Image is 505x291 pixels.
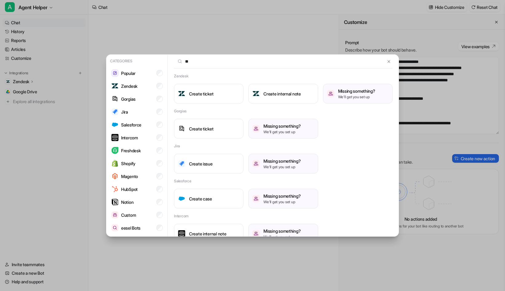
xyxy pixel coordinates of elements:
p: Shopify [121,160,136,167]
h3: Missing something? [338,88,375,94]
p: HubSpot [121,186,138,192]
img: Create internal note [252,90,260,97]
button: Create internal noteCreate internal note [248,84,318,103]
h3: Missing something? [263,123,301,129]
p: Categories [109,57,165,65]
img: Create issue [178,160,185,167]
h2: Gorgias [174,108,186,114]
button: /missing-somethingMissing something?We'll get you set up [248,119,318,138]
button: /missing-somethingMissing something?We'll get you set up [248,189,318,208]
img: Create ticket [178,125,185,132]
h2: Jira [174,143,180,149]
p: Zendesk [121,83,137,89]
img: /missing-something [327,90,334,97]
button: /missing-somethingMissing something?We'll get you set up [248,154,318,173]
p: Salesforce [121,122,141,128]
h3: Create issue [189,161,213,167]
img: /missing-something [252,195,260,202]
p: eesel Bots [121,225,140,231]
h2: Intercom [174,213,188,219]
img: /missing-something [252,230,260,237]
p: Gorgias [121,96,136,102]
h3: Create case [189,196,212,202]
h3: Missing something? [263,228,301,234]
img: Create internal note [178,230,185,237]
h3: Create internal note [189,231,226,237]
button: Create internal noteCreate internal note [174,224,243,243]
p: Popular [121,70,136,76]
p: Freshdesk [121,147,140,154]
h3: Create internal note [263,91,301,97]
img: /missing-something [252,160,260,167]
button: Create ticketCreate ticket [174,84,243,103]
button: /missing-somethingMissing something?We'll get you set up [323,84,393,103]
h3: Missing something? [263,193,301,199]
button: Create caseCreate case [174,189,243,208]
button: /missing-somethingMissing something?We'll get you set up [248,224,318,243]
h3: Create ticket [189,126,213,132]
p: Magento [121,173,138,180]
p: Custom [121,212,136,218]
p: Notion [121,199,133,205]
p: Jira [121,109,128,115]
p: We'll get you set up [263,164,301,170]
h2: Zendesk [174,73,188,79]
h2: Salesforce [174,178,191,184]
p: We'll get you set up [263,234,301,240]
p: We'll get you set up [263,199,301,205]
button: Create issueCreate issue [174,154,243,173]
h3: Create ticket [189,91,213,97]
img: Create ticket [178,90,185,97]
p: Intercom [121,134,138,141]
p: We'll get you set up [263,129,301,135]
button: Create ticketCreate ticket [174,119,243,138]
img: /missing-something [252,125,260,132]
p: We'll get you set up [338,94,375,100]
img: Create case [178,195,185,202]
h3: Missing something? [263,158,301,164]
